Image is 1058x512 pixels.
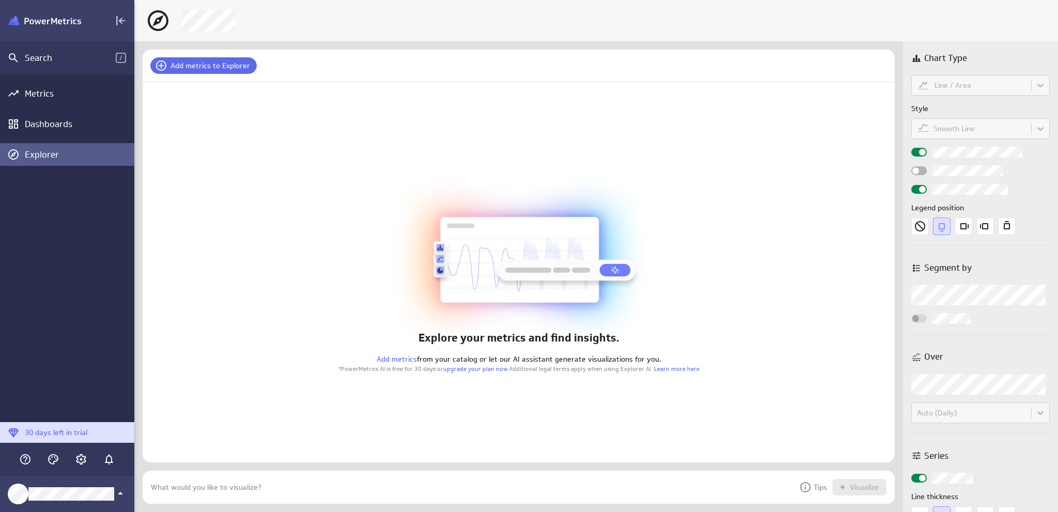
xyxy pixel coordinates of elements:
[112,12,130,29] div: Collapse
[799,481,827,493] p: Tips
[170,61,250,70] span: Add metrics to Explorer
[25,118,132,130] div: Dashboards
[150,57,257,74] button: Add metrics to Explorer
[100,451,118,468] div: Notifications
[338,365,699,374] p: *PowerMetrics AI is free for 30 days or Additional legal terms apply when using Explorer AI.
[25,52,116,64] div: Search
[654,365,699,373] a: Learn more here
[25,88,132,99] div: Metrics
[443,365,509,373] a: upgrade your plan now.
[377,354,417,364] a: Add metrics
[44,451,62,468] div: Themes
[75,453,87,466] svg: Account and settings
[338,330,699,346] p: Explore your metrics and find insights.
[47,453,59,466] svg: Themes
[338,354,699,365] p: from your catalog or let our AI assistant generate visualizations for you.
[832,479,886,495] button: Visualize
[72,451,90,468] div: Account and settings
[390,171,648,348] img: explorer-zerostate-ai.svg
[25,149,132,160] div: Explorer
[25,427,87,438] p: 30 days left in trial
[116,53,126,63] span: /
[850,483,879,492] span: Visualize
[9,16,81,26] img: Klipfolio PowerMetrics Banner
[17,451,34,468] div: Help & PowerMetrics Assistant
